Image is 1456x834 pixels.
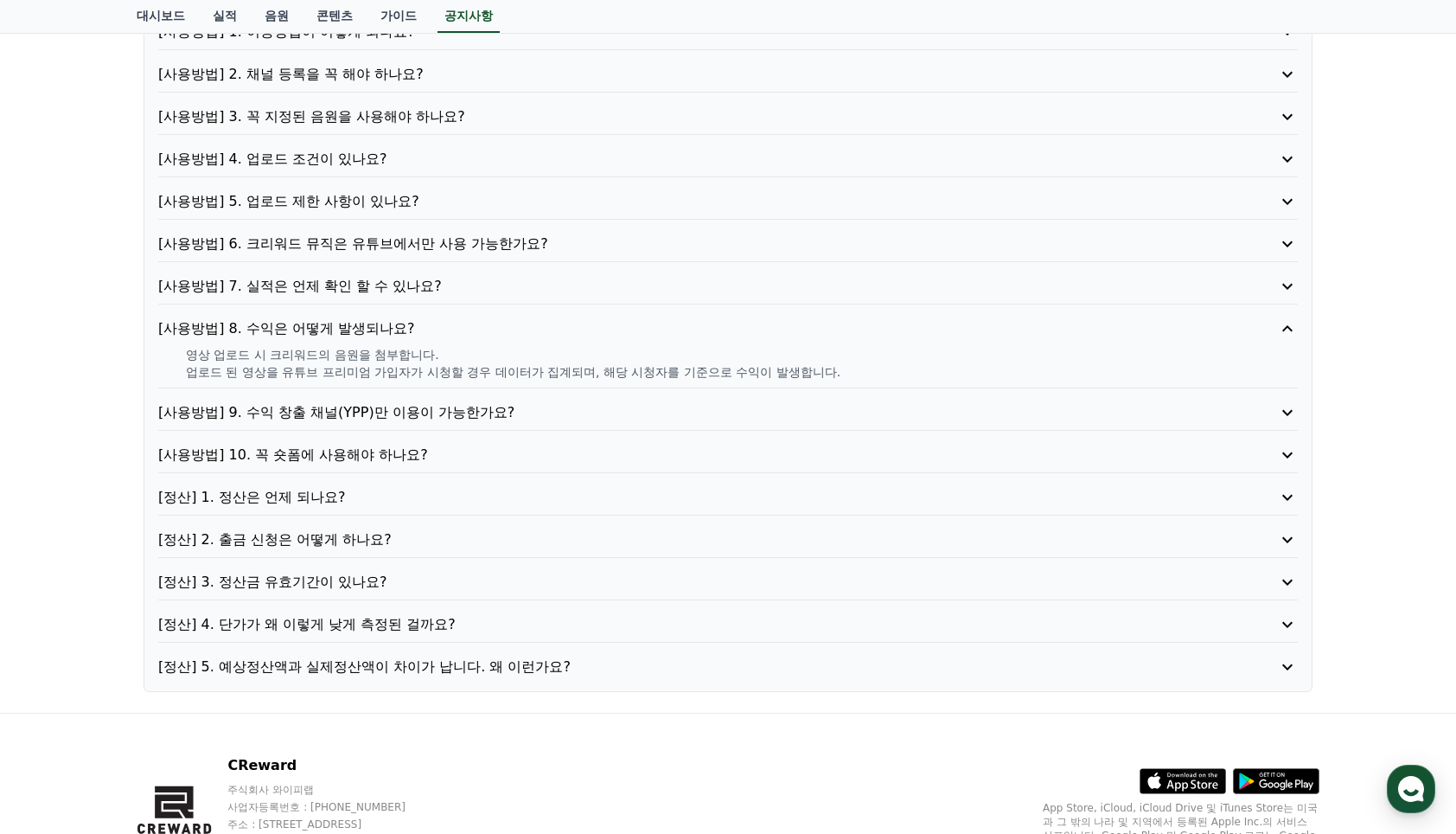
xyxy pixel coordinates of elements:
[158,276,1207,297] p: [사용방법] 7. 실적은 언제 확인 할 수 있나요?
[158,572,1298,593] button: [정산] 3. 정산금 유효기간이 있나요?
[158,318,1207,339] p: [사용방법] 8. 수익은 어떻게 발생되나요?
[54,574,65,588] span: 홈
[114,549,223,592] a: 대화
[267,574,288,588] span: 설정
[227,755,438,776] p: CReward
[158,64,1298,85] button: [사용방법] 2. 채널 등록을 꼭 해야 하나요?
[158,149,1298,170] button: [사용방법] 4. 업로드 조건이 있나요?
[158,402,1207,423] p: [사용방법] 9. 수익 창출 채널(YPP)만 이용이 가능한가요?
[158,318,1298,339] button: [사용방법] 8. 수익은 어떻게 발생되나요?
[227,783,438,797] p: 주식회사 와이피랩
[158,234,1207,254] p: [사용방법] 6. 크리워드 뮤직은 유튜브에서만 사용 가능한가요?
[158,445,1207,465] p: [사용방법] 10. 꼭 숏폼에 사용해야 하나요?
[158,657,1298,677] button: [정산] 5. 예상정산액과 실제정산액이 차이가 납니다. 왜 이런가요?
[5,549,114,592] a: 홈
[158,529,1207,550] p: [정산] 2. 출금 신청은 어떻게 하나요?
[158,614,1207,635] p: [정산] 4. 단가가 왜 이렇게 낮게 측정된 걸까요?
[158,402,1298,423] button: [사용방법] 9. 수익 창출 채널(YPP)만 이용이 가능한가요?
[158,276,1298,297] button: [사용방법] 7. 실적은 언제 확인 할 수 있나요?
[227,818,438,831] p: 주소 : [STREET_ADDRESS]
[158,149,1207,170] p: [사용방법] 4. 업로드 조건이 있나요?
[158,445,1298,465] button: [사용방법] 10. 꼭 숏폼에 사용해야 하나요?
[158,106,1207,127] p: [사용방법] 3. 꼭 지정된 음원을 사용해야 하나요?
[158,191,1207,212] p: [사용방법] 5. 업로드 제한 사항이 있나요?
[158,657,1207,677] p: [정산] 5. 예상정산액과 실제정산액이 차이가 납니다. 왜 이런가요?
[227,800,438,814] p: 사업자등록번호 : [PHONE_NUMBER]
[158,529,1298,550] button: [정산] 2. 출금 신청은 어떻게 하나요?
[158,487,1207,508] p: [정산] 1. 정산은 언제 되나요?
[223,549,332,592] a: 설정
[158,191,1298,212] button: [사용방법] 5. 업로드 제한 사항이 있나요?
[158,487,1298,508] button: [정산] 1. 정산은 언제 되나요?
[186,346,1298,363] p: 영상 업로드 시 크리워드의 음원을 첨부합니다.
[158,575,179,589] span: 대화
[158,614,1298,635] button: [정산] 4. 단가가 왜 이렇게 낮게 측정된 걸까요?
[158,234,1298,254] button: [사용방법] 6. 크리워드 뮤직은 유튜브에서만 사용 가능한가요?
[158,106,1298,127] button: [사용방법] 3. 꼭 지정된 음원을 사용해야 하나요?
[158,572,1207,593] p: [정산] 3. 정산금 유효기간이 있나요?
[158,64,1207,85] p: [사용방법] 2. 채널 등록을 꼭 해야 하나요?
[186,363,1298,381] p: 업로드 된 영상을 유튜브 프리미엄 가입자가 시청할 경우 데이터가 집계되며, 해당 시청자를 기준으로 수익이 발생합니다.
